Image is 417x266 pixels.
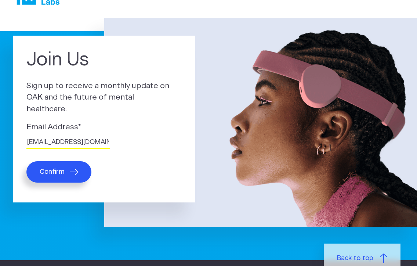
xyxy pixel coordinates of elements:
span: Confirm [40,168,65,176]
button: Confirm [26,161,91,183]
p: Sign up to receive a monthly update on OAK and the future of mental healthcare. [26,80,182,115]
h1: Join Us [26,49,182,71]
span: Back to top [337,254,373,263]
label: Email Address [26,121,182,133]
